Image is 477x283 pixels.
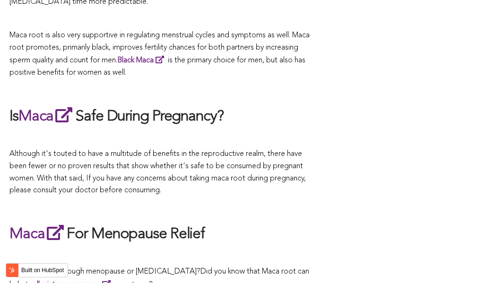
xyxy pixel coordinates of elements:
span: Are you going through menopause or [MEDICAL_DATA]? [9,268,200,275]
iframe: Chat Widget [430,238,477,283]
a: Maca [9,227,67,242]
h2: Is Safe During Pregnancy? [9,105,317,127]
label: Built on HubSpot [17,264,68,276]
a: Maca [18,109,76,124]
strong: Black Maca [117,57,154,64]
button: Built on HubSpot [6,263,68,277]
img: HubSpot sprocket logo [6,265,17,276]
span: Although it's touted to have a multitude of benefits in the reproductive realm, there have been f... [9,150,306,194]
a: Black Maca [117,57,168,64]
span: Maca root is also very supportive in regulating menstrual cycles and symptoms as well. Maca root ... [9,32,310,77]
h2: For Menopause Relief [9,223,317,245]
